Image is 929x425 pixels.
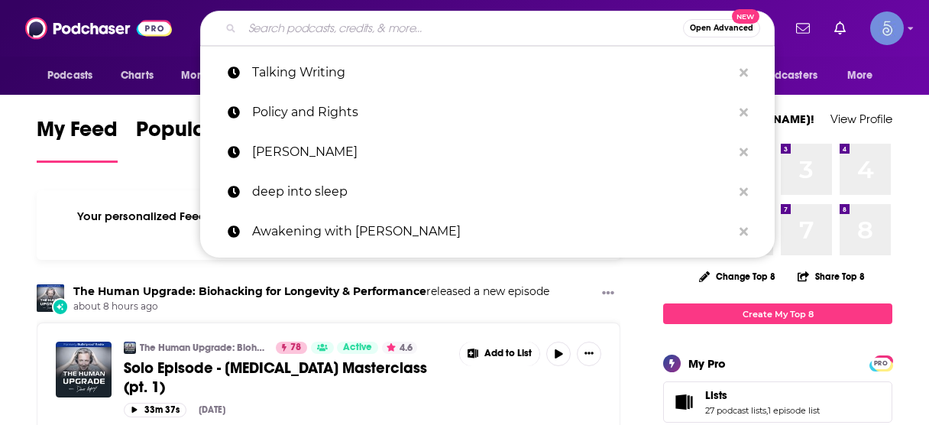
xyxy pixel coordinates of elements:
button: Show More Button [596,284,620,303]
img: The Human Upgrade: Biohacking for Longevity & Performance [37,284,64,312]
span: Podcasts [47,65,92,86]
img: Podchaser - Follow, Share and Rate Podcasts [25,14,172,43]
span: My Feed [37,116,118,151]
a: Awakening with [PERSON_NAME] [200,212,775,251]
p: Policy and Rights [252,92,732,132]
a: The Human Upgrade: Biohacking for Longevity & Performance [73,284,426,298]
a: Popular Feed [136,116,266,163]
button: Show More Button [460,342,539,366]
span: , [766,405,768,416]
a: PRO [872,357,890,368]
button: Show More Button [577,342,601,366]
button: Show profile menu [870,11,904,45]
img: Solo Episode - Nicotine Masterclass (pt. 1) [56,342,112,397]
a: Lists [668,391,699,413]
p: lisa campion [252,132,732,172]
a: Charts [111,61,163,90]
a: Solo Episode - [MEDICAL_DATA] Masterclass (pt. 1) [124,358,448,397]
button: open menu [37,61,112,90]
a: Talking Writing [200,53,775,92]
a: Show notifications dropdown [828,15,852,41]
p: deep into sleep [252,172,732,212]
a: The Human Upgrade: Biohacking for Longevity & Performance [140,342,266,354]
button: Share Top 8 [797,261,866,291]
a: 78 [276,342,307,354]
div: Search podcasts, credits, & more... [200,11,775,46]
a: deep into sleep [200,172,775,212]
input: Search podcasts, credits, & more... [242,16,683,41]
button: open menu [734,61,840,90]
span: Open Advanced [690,24,753,32]
a: 1 episode list [768,405,820,416]
p: Talking Writing [252,53,732,92]
a: Lists [705,388,820,402]
a: Show notifications dropdown [790,15,816,41]
a: Create My Top 8 [663,303,892,324]
div: [DATE] [199,404,225,415]
img: The Human Upgrade: Biohacking for Longevity & Performance [124,342,136,354]
span: Add to List [484,348,532,359]
span: Lists [663,381,892,423]
span: about 8 hours ago [73,300,549,313]
span: For Podcasters [744,65,817,86]
span: Logged in as Spiral5-G1 [870,11,904,45]
span: PRO [872,358,890,369]
button: open menu [837,61,892,90]
a: 27 podcast lists [705,405,766,416]
a: Active [337,342,378,354]
button: Open AdvancedNew [683,19,760,37]
span: More [847,65,873,86]
span: 78 [290,340,301,355]
button: open menu [170,61,255,90]
span: New [732,9,759,24]
h3: released a new episode [73,284,549,299]
span: Monitoring [181,65,235,86]
button: Change Top 8 [690,267,785,286]
img: User Profile [870,11,904,45]
span: Active [343,340,372,355]
a: My Feed [37,116,118,163]
span: Charts [121,65,154,86]
p: Awakening with Amy Robeson [252,212,732,251]
button: 4.6 [382,342,417,354]
span: Lists [705,388,727,402]
a: Policy and Rights [200,92,775,132]
div: My Pro [688,356,726,371]
a: [PERSON_NAME] [200,132,775,172]
div: New Episode [52,298,69,315]
span: Solo Episode - [MEDICAL_DATA] Masterclass (pt. 1) [124,358,427,397]
span: Popular Feed [136,116,266,151]
div: Your personalized Feed is curated based on the Podcasts, Creators, Users, and Lists that you Follow. [37,190,620,260]
a: View Profile [830,112,892,126]
button: 33m 37s [124,403,186,417]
